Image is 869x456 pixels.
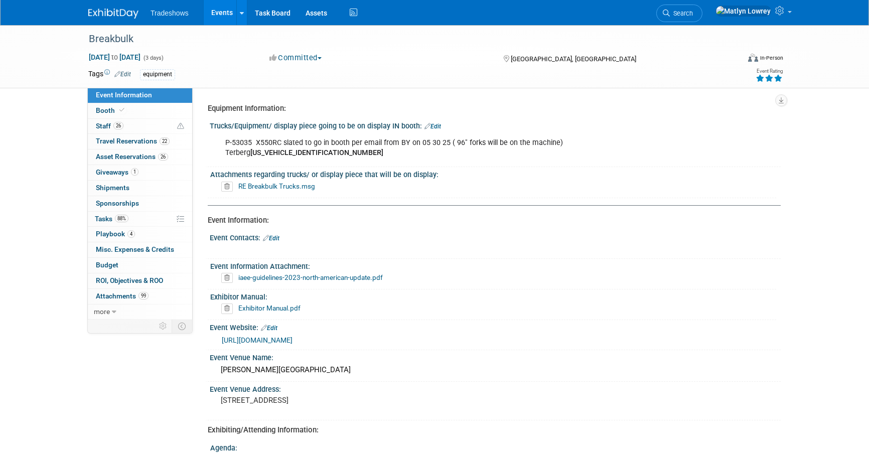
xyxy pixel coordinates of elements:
span: 26 [158,153,168,161]
div: [PERSON_NAME][GEOGRAPHIC_DATA] [217,362,773,378]
a: [URL][DOMAIN_NAME] [222,336,293,344]
td: Personalize Event Tab Strip [155,320,172,333]
a: Event Information [88,88,192,103]
a: Travel Reservations22 [88,134,192,149]
a: Sponsorships [88,196,192,211]
td: Toggle Event Tabs [172,320,193,333]
a: Staff26 [88,119,192,134]
span: Tasks [95,215,128,223]
a: Delete attachment? [221,305,237,312]
span: 88% [115,215,128,222]
span: 22 [160,137,170,145]
span: [DATE] [DATE] [88,53,141,62]
div: Exhibitor Manual: [210,289,776,302]
button: Committed [266,53,326,63]
a: Giveaways1 [88,165,192,180]
span: Travel Reservations [96,137,170,145]
span: Budget [96,261,118,269]
div: Exhibiting/Attending Information: [208,425,773,435]
a: Budget [88,258,192,273]
div: Event Information: [208,215,773,226]
span: 1 [131,168,138,176]
a: more [88,305,192,320]
span: Potential Scheduling Conflict -- at least one attendee is tagged in another overlapping event. [177,122,184,131]
a: Asset Reservations26 [88,149,192,165]
a: Delete attachment? [221,183,237,190]
span: to [110,53,119,61]
span: Playbook [96,230,135,238]
a: Exhibitor Manual.pdf [238,304,301,312]
a: Misc. Expenses & Credits [88,242,192,257]
div: Event Website: [210,320,781,333]
div: Event Venue Name: [210,350,781,363]
span: Misc. Expenses & Credits [96,245,174,253]
img: Matlyn Lowrey [715,6,771,17]
img: ExhibitDay [88,9,138,19]
a: Tasks88% [88,212,192,227]
div: Event Format [680,52,783,67]
div: Event Contacts: [210,230,781,243]
span: Staff [96,122,123,130]
span: Tradeshows [151,9,189,17]
div: P-53035 X550RC slated to go in booth per email from BY on 05 30 25 ( 96" forks will be on the mac... [218,133,670,163]
a: Shipments [88,181,192,196]
span: [GEOGRAPHIC_DATA], [GEOGRAPHIC_DATA] [511,55,636,63]
b: [US_VEHICLE_IDENTIFICATION_NUMBER] [250,148,383,157]
pre: [STREET_ADDRESS] [221,396,437,405]
a: Edit [261,325,277,332]
div: In-Person [760,54,783,62]
a: Playbook4 [88,227,192,242]
div: Event Venue Address: [210,382,781,394]
a: iaee-guidelines-2023-north-american-update.pdf [238,273,383,281]
span: Event Information [96,91,152,99]
td: Tags [88,69,131,80]
span: Giveaways [96,168,138,176]
span: Attachments [96,292,149,300]
div: Trucks/Equipment/ display piece going to be on display IN booth: [210,118,781,131]
span: 99 [138,292,149,299]
div: Breakbulk [85,30,724,48]
span: more [94,308,110,316]
span: (3 days) [142,55,164,61]
span: Booth [96,106,126,114]
span: ROI, Objectives & ROO [96,276,163,284]
div: Event Information Attachment: [210,259,776,271]
div: Event Rating [756,69,783,74]
span: 4 [127,230,135,238]
div: equipment [140,69,175,80]
img: Format-Inperson.png [748,54,758,62]
a: ROI, Objectives & ROO [88,273,192,288]
div: Attachments regarding trucks/ or display piece that will be on display: [210,167,776,180]
span: Sponsorships [96,199,139,207]
a: Attachments99 [88,289,192,304]
span: Search [670,10,693,17]
a: Edit [114,71,131,78]
a: RE Breakbulk Trucks.msg [238,182,315,190]
div: Equipment Information: [208,103,773,114]
a: Search [656,5,702,22]
div: Agenda: [210,440,776,453]
a: Booth [88,103,192,118]
span: Asset Reservations [96,153,168,161]
span: Shipments [96,184,129,192]
a: Delete attachment? [221,274,237,281]
i: Booth reservation complete [119,107,124,113]
span: 26 [113,122,123,129]
a: Edit [424,123,441,130]
a: Edit [263,235,279,242]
